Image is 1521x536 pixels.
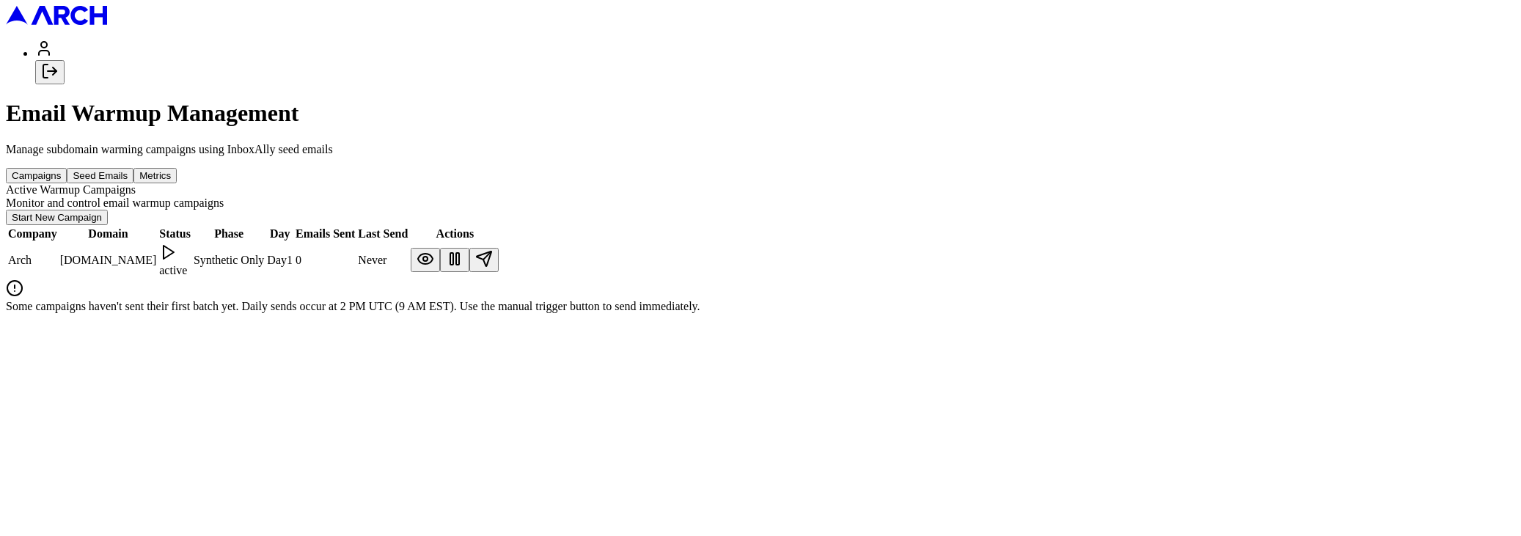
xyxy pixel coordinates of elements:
div: Active Warmup Campaigns [6,183,1515,197]
div: Synthetic Only [194,254,264,267]
td: [DOMAIN_NAME] [59,243,158,278]
div: active [159,264,191,277]
div: Some campaigns haven't sent their first batch yet. Daily sends occur at 2 PM UTC (9 AM EST). Use ... [6,300,1515,313]
td: Arch [7,243,58,278]
button: Start New Campaign [6,210,108,225]
button: Campaigns [6,168,67,183]
button: Metrics [133,168,177,183]
button: Log out [35,60,65,84]
td: Never [357,243,408,278]
th: Status [158,227,191,241]
div: Monitor and control email warmup campaigns [6,197,1515,210]
th: Actions [410,227,499,241]
th: Emails Sent [295,227,356,241]
th: Company [7,227,58,241]
th: Last Send [357,227,408,241]
h1: Email Warmup Management [6,100,1515,127]
td: 0 [295,243,356,278]
th: Day [266,227,293,241]
button: Seed Emails [67,168,133,183]
p: Manage subdomain warming campaigns using InboxAlly seed emails [6,143,1515,156]
td: Day 1 [266,243,293,278]
th: Phase [193,227,265,241]
th: Domain [59,227,158,241]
